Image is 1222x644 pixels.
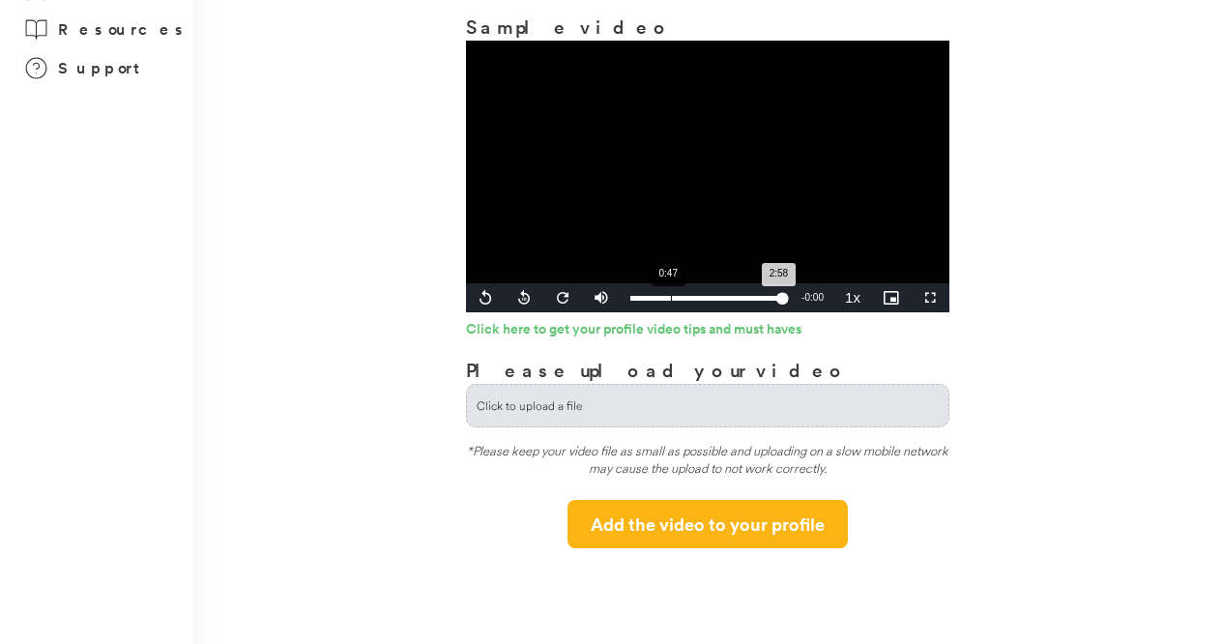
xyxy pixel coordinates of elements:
[466,322,949,341] a: Click here to get your profile video tips and must haves
[567,500,848,548] button: Add the video to your profile
[466,356,848,384] h3: Please upload your video
[58,17,189,42] h3: Resources
[466,41,949,312] div: Video Player
[466,13,949,41] h3: Sample video
[466,442,949,485] div: *Please keep your video file as small as possible and uploading on a slow mobile network may caus...
[630,296,782,301] div: Progress Bar
[801,292,804,303] span: -
[58,56,149,80] h3: Support
[805,292,824,303] span: 0:00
